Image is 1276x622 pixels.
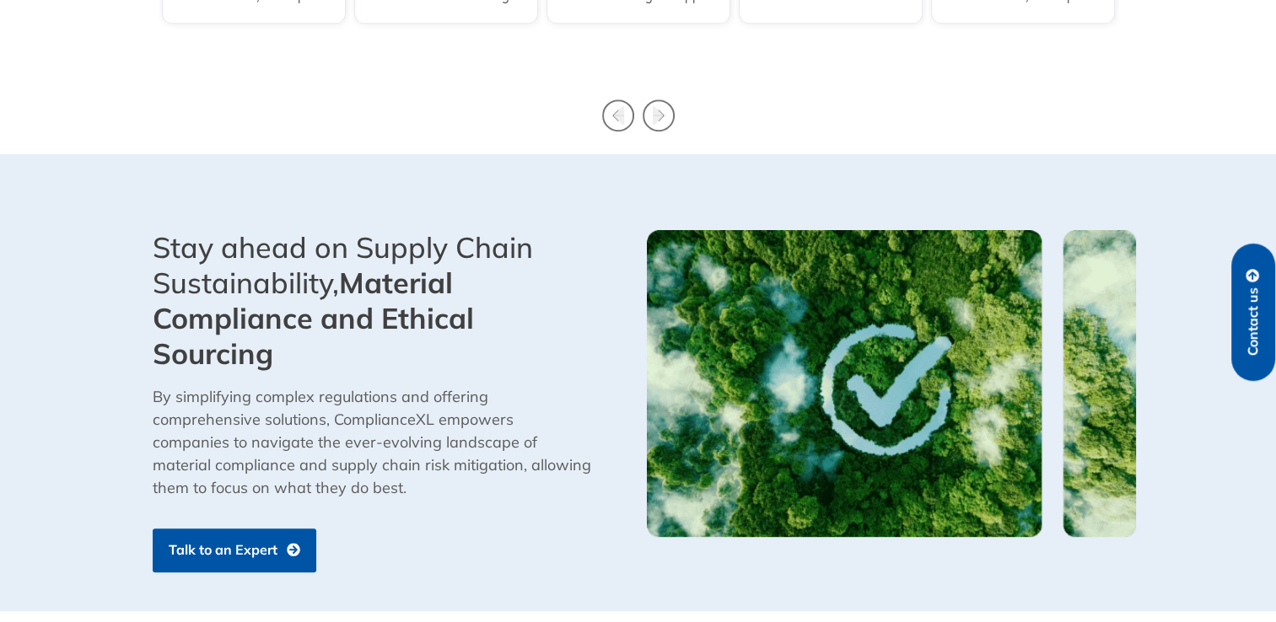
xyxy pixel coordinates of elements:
a: Talk to an Expert [153,528,316,572]
p: By simplifying complex regulations and offering comprehensive solutions, ComplianceXL empowers co... [153,385,593,499]
a: Contact us [1231,244,1275,381]
div: 1 of 1 [647,230,1136,537]
div: Next slide [643,99,675,131]
img: Stay ahead on Supply Chain Sustainability, Material Compliance and Ethical Sourcing [647,230,1136,537]
b: Material Compliance and Ethical Sourcing [153,265,474,372]
div: Previous slide [602,99,634,131]
span: Talk to an Expert [169,543,277,558]
div: Stay ahead on Supply Chain Sustainability, [153,230,630,372]
span: Contact us [1246,287,1261,356]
